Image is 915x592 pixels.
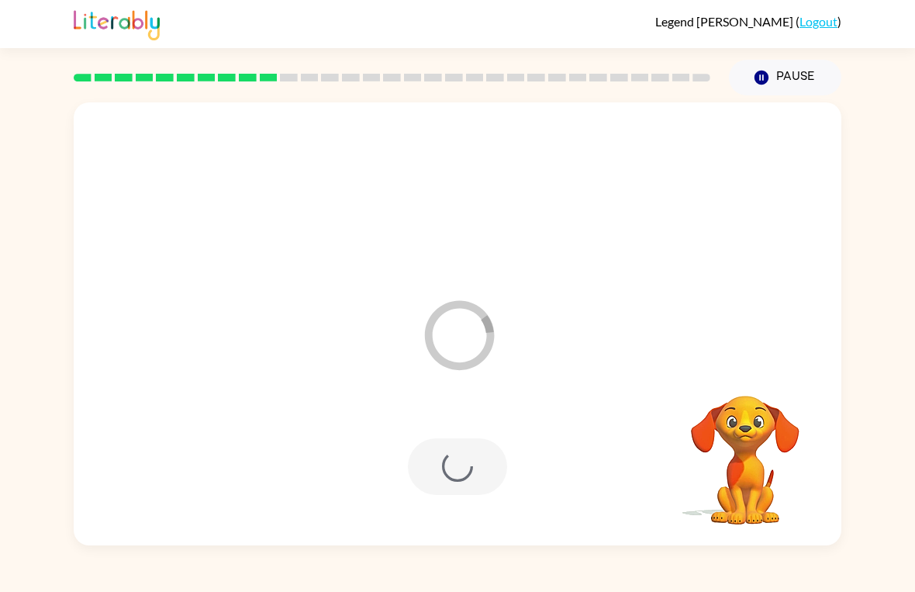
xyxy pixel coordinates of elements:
img: Literably [74,6,160,40]
button: Pause [729,60,841,95]
div: ( ) [655,14,841,29]
span: Legend [PERSON_NAME] [655,14,796,29]
a: Logout [799,14,837,29]
video: Your browser must support playing .mp4 files to use Literably. Please try using another browser. [668,372,823,527]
